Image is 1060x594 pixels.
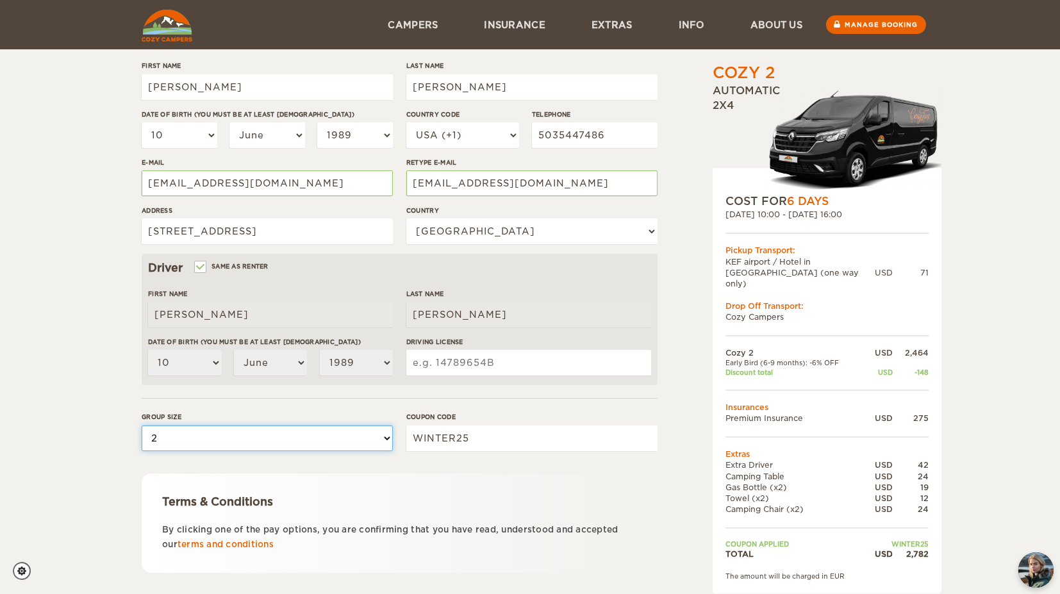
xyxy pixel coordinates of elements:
div: 71 [893,267,929,278]
label: Country Code [406,110,519,119]
label: Group size [142,412,393,422]
div: 24 [893,471,929,482]
div: Drop Off Transport: [725,301,929,311]
p: By clicking one of the pay options, you are confirming that you have read, understood and accepte... [162,522,637,552]
div: 2,782 [893,549,929,560]
td: Extra Driver [725,460,863,471]
td: TOTAL [725,549,863,560]
div: Cozy 2 [713,62,775,84]
input: Same as renter [195,264,204,272]
td: Extras [725,449,929,460]
td: Cozy Campers [725,312,929,323]
label: First Name [142,61,393,70]
div: The amount will be charged in EUR [725,572,929,581]
td: Camping Table [725,471,863,482]
div: 42 [893,460,929,471]
label: Retype E-mail [406,158,658,167]
input: e.g. example@example.com [406,170,658,196]
label: Address [142,206,393,215]
label: Telephone [532,110,658,119]
td: Premium Insurance [725,413,863,424]
div: USD [863,549,893,560]
td: Coupon applied [725,540,863,549]
div: [DATE] 10:00 - [DATE] 16:00 [725,210,929,220]
button: chat-button [1018,552,1054,588]
div: Driver [148,260,651,276]
input: e.g. William [148,302,393,327]
div: USD [863,471,893,482]
label: Date of birth (You must be at least [DEMOGRAPHIC_DATA]) [142,110,393,119]
div: USD [863,504,893,515]
img: Langur-m-c-logo-2.png [764,88,941,194]
div: COST FOR [725,194,929,209]
label: Country [406,206,658,215]
td: Discount total [725,368,863,377]
td: Towel (x2) [725,493,863,504]
div: USD [863,482,893,493]
input: e.g. Street, City, Zip Code [142,219,393,244]
img: Freyja at Cozy Campers [1018,552,1054,588]
div: Automatic 2x4 [713,85,941,194]
td: KEF airport / Hotel in [GEOGRAPHIC_DATA] (one way only) [725,256,875,289]
a: Manage booking [826,15,926,34]
label: Driving License [406,337,651,347]
input: e.g. William [142,74,393,100]
div: Terms & Conditions [162,494,637,509]
input: e.g. 14789654B [406,350,651,375]
label: Date of birth (You must be at least [DEMOGRAPHIC_DATA]) [148,337,393,347]
input: e.g. example@example.com [142,170,393,196]
a: Cookie settings [13,562,39,580]
input: e.g. Smith [406,302,651,327]
label: Coupon code [406,412,658,422]
div: USD [863,413,893,424]
div: -148 [893,368,929,377]
input: e.g. Smith [406,74,658,100]
div: USD [863,348,893,359]
label: Last Name [406,289,651,299]
div: 2,464 [893,348,929,359]
div: 19 [893,482,929,493]
span: 6 Days [787,195,829,208]
img: Cozy Campers [142,10,192,42]
td: Early Bird (6-9 months): -6% OFF [725,359,863,368]
a: terms and conditions [178,540,274,549]
td: Cozy 2 [725,348,863,359]
td: Camping Chair (x2) [725,504,863,515]
td: Insurances [725,402,929,413]
input: e.g. 1 234 567 890 [532,122,658,148]
td: Gas Bottle (x2) [725,482,863,493]
div: Pickup Transport: [725,245,929,256]
div: 12 [893,493,929,504]
div: USD [875,267,893,278]
div: 24 [893,504,929,515]
label: First Name [148,289,393,299]
div: USD [863,368,893,377]
div: USD [863,460,893,471]
label: Same as renter [195,260,269,272]
label: Last Name [406,61,658,70]
div: 275 [893,413,929,424]
div: USD [863,493,893,504]
label: E-mail [142,158,393,167]
td: WINTER25 [863,540,929,549]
